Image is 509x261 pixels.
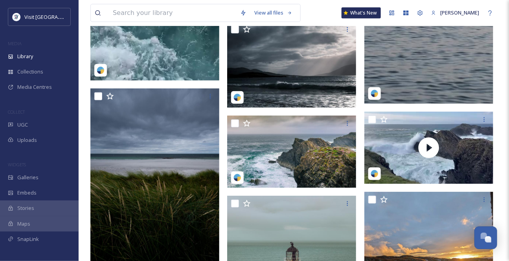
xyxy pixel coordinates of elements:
span: Stories [17,204,34,212]
img: david.ney.photos-18037746577547665.jpg [227,116,356,188]
a: [PERSON_NAME] [427,5,483,20]
span: WIDGETS [8,162,26,167]
img: thumbnail [364,112,493,184]
span: Maps [17,220,30,228]
img: snapsea-logo.png [371,90,379,97]
span: Embeds [17,189,37,197]
span: Galleries [17,174,39,181]
input: Search your library [109,4,236,22]
span: Media Centres [17,83,52,91]
span: Visit [GEOGRAPHIC_DATA] [24,13,85,20]
span: UGC [17,121,28,129]
button: Open Chat [474,226,497,249]
img: Untitled%20design%20%2897%29.png [13,13,20,21]
span: Library [17,53,33,60]
span: MEDIA [8,40,22,46]
span: COLLECT [8,109,25,115]
img: snapsea-logo.png [97,66,105,74]
img: snapsea-logo.png [233,94,241,101]
span: [PERSON_NAME] [440,9,479,16]
img: petra.haidn.photography-3180203.jpg [227,22,356,108]
span: Collections [17,68,43,75]
img: snapsea-logo.png [233,174,241,182]
span: SnapLink [17,235,39,243]
img: snapsea-logo.png [371,170,379,178]
a: View all files [250,5,296,20]
span: Uploads [17,136,37,144]
a: What's New [342,7,381,18]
